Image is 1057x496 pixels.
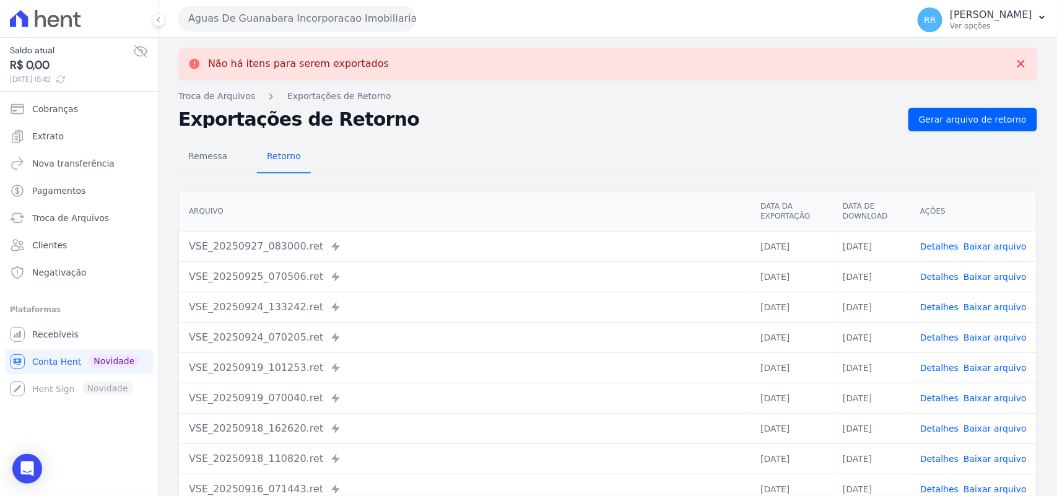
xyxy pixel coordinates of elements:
[963,454,1027,464] a: Baixar arquivo
[32,355,81,368] span: Conta Hent
[178,90,255,103] a: Troca de Arquivos
[833,231,910,261] td: [DATE]
[181,144,235,168] span: Remessa
[189,451,741,466] div: VSE_20250918_110820.ret
[750,443,833,474] td: [DATE]
[32,157,115,170] span: Nova transferência
[5,349,153,374] a: Conta Hent Novidade
[910,191,1037,232] th: Ações
[908,2,1057,37] button: RR [PERSON_NAME] Ver opções
[920,302,959,312] a: Detalhes
[963,393,1027,403] a: Baixar arquivo
[833,191,910,232] th: Data de Download
[750,231,833,261] td: [DATE]
[963,241,1027,251] a: Baixar arquivo
[833,443,910,474] td: [DATE]
[32,103,78,115] span: Cobranças
[750,352,833,383] td: [DATE]
[179,191,750,232] th: Arquivo
[189,391,741,406] div: VSE_20250919_070040.ret
[32,130,64,142] span: Extrato
[963,363,1027,373] a: Baixar arquivo
[920,241,959,251] a: Detalhes
[257,141,311,173] a: Retorno
[178,141,237,173] a: Remessa
[833,413,910,443] td: [DATE]
[189,360,741,375] div: VSE_20250919_101253.ret
[178,90,1037,103] nav: Breadcrumb
[189,330,741,345] div: VSE_20250924_070205.ret
[189,239,741,254] div: VSE_20250927_083000.ret
[189,269,741,284] div: VSE_20250925_070506.ret
[5,97,153,121] a: Cobranças
[5,233,153,258] a: Clientes
[920,333,959,342] a: Detalhes
[920,272,959,282] a: Detalhes
[833,322,910,352] td: [DATE]
[963,424,1027,433] a: Baixar arquivo
[963,333,1027,342] a: Baixar arquivo
[32,239,67,251] span: Clientes
[12,454,42,484] div: Open Intercom Messenger
[963,272,1027,282] a: Baixar arquivo
[833,261,910,292] td: [DATE]
[919,113,1027,126] span: Gerar arquivo de retorno
[189,421,741,436] div: VSE_20250918_162620.ret
[963,302,1027,312] a: Baixar arquivo
[10,97,148,401] nav: Sidebar
[5,206,153,230] a: Troca de Arquivos
[833,383,910,413] td: [DATE]
[10,57,133,74] span: R$ 0,00
[833,292,910,322] td: [DATE]
[32,266,87,279] span: Negativação
[10,302,148,317] div: Plataformas
[208,58,389,70] p: Não há itens para serem exportados
[920,424,959,433] a: Detalhes
[5,124,153,149] a: Extrato
[32,212,109,224] span: Troca de Arquivos
[924,15,936,24] span: RR
[32,328,79,341] span: Recebíveis
[920,393,959,403] a: Detalhes
[10,74,133,85] span: [DATE] 15:42
[5,151,153,176] a: Nova transferência
[750,383,833,413] td: [DATE]
[189,300,741,315] div: VSE_20250924_133242.ret
[178,111,898,128] h2: Exportações de Retorno
[950,9,1032,21] p: [PERSON_NAME]
[5,322,153,347] a: Recebíveis
[908,108,1037,131] a: Gerar arquivo de retorno
[833,352,910,383] td: [DATE]
[750,261,833,292] td: [DATE]
[10,44,133,57] span: Saldo atual
[5,178,153,203] a: Pagamentos
[920,454,959,464] a: Detalhes
[920,484,959,494] a: Detalhes
[750,413,833,443] td: [DATE]
[750,292,833,322] td: [DATE]
[963,484,1027,494] a: Baixar arquivo
[950,21,1032,31] p: Ver opções
[5,260,153,285] a: Negativação
[259,144,308,168] span: Retorno
[750,322,833,352] td: [DATE]
[920,363,959,373] a: Detalhes
[178,6,416,31] button: Aguas De Guanabara Incorporacao Imobiliaria SPE LTDA
[32,185,85,197] span: Pagamentos
[750,191,833,232] th: Data da Exportação
[89,354,139,368] span: Novidade
[287,90,391,103] a: Exportações de Retorno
